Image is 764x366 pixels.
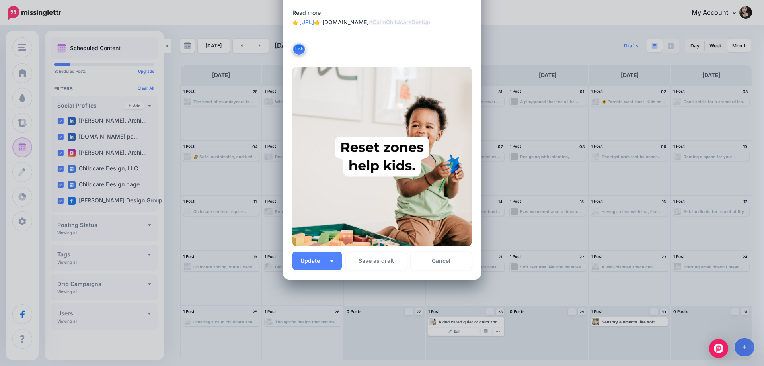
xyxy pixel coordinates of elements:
[346,252,407,270] button: Save as draft
[411,252,472,270] a: Cancel
[330,260,334,262] img: arrow-down-white.png
[300,258,326,264] span: Update
[709,339,728,358] div: Open Intercom Messenger
[292,252,342,270] button: Update
[292,67,472,246] img: A2L0G6RNAVP5AH7538GFHNPJWP3VPDX7.jpg
[292,43,306,55] button: Link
